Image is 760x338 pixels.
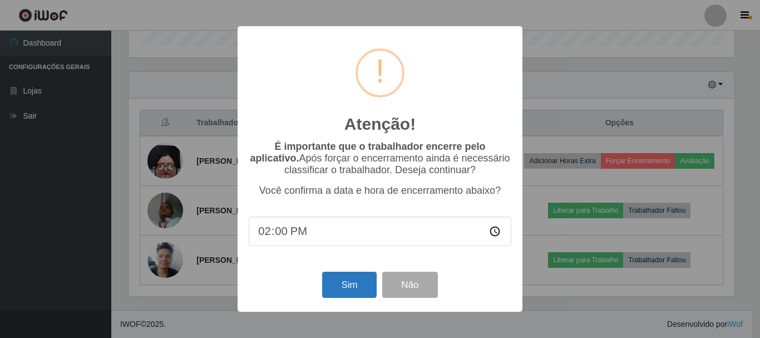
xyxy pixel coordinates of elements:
button: Não [382,272,437,298]
p: Após forçar o encerramento ainda é necessário classificar o trabalhador. Deseja continuar? [249,141,511,176]
button: Sim [322,272,376,298]
b: É importante que o trabalhador encerre pelo aplicativo. [250,141,485,164]
p: Você confirma a data e hora de encerramento abaixo? [249,185,511,197]
h2: Atenção! [344,114,416,134]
